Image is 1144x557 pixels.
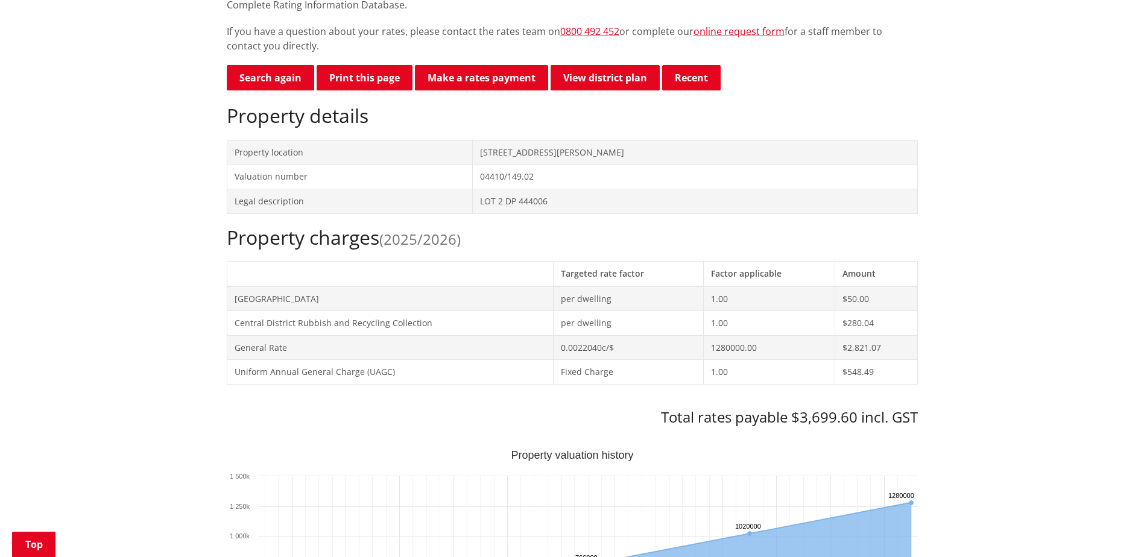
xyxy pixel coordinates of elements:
[694,25,785,38] a: online request form
[908,500,913,505] path: Sunday, Jun 30, 12:00, 1,280,000. Capital Value.
[227,140,473,165] td: Property location
[229,532,250,540] text: 1 000k
[227,104,918,127] h2: Property details
[704,335,835,360] td: 1280000.00
[227,165,473,189] td: Valuation number
[704,261,835,286] th: Factor applicable
[835,360,917,385] td: $548.49
[835,261,917,286] th: Amount
[835,335,917,360] td: $2,821.07
[473,165,917,189] td: 04410/149.02
[835,286,917,311] td: $50.00
[227,65,314,90] a: Search again
[415,65,548,90] a: Make a rates payment
[379,229,461,249] span: (2025/2026)
[229,473,250,480] text: 1 500k
[553,286,704,311] td: per dwelling
[704,286,835,311] td: 1.00
[227,189,473,213] td: Legal description
[227,409,918,426] h3: Total rates payable $3,699.60 incl. GST
[551,65,660,90] a: View district plan
[227,360,553,385] td: Uniform Annual General Charge (UAGC)
[835,311,917,336] td: $280.04
[12,532,55,557] a: Top
[704,311,835,336] td: 1.00
[511,449,633,461] text: Property valuation history
[229,503,250,510] text: 1 250k
[888,492,914,499] text: 1280000
[747,531,752,536] path: Wednesday, Jun 30, 12:00, 1,020,000. Capital Value.
[227,311,553,336] td: Central District Rubbish and Recycling Collection
[227,335,553,360] td: General Rate
[227,226,918,249] h2: Property charges
[662,65,721,90] button: Recent
[473,189,917,213] td: LOT 2 DP 444006
[560,25,619,38] a: 0800 492 452
[317,65,412,90] button: Print this page
[227,286,553,311] td: [GEOGRAPHIC_DATA]
[553,360,704,385] td: Fixed Charge
[553,311,704,336] td: per dwelling
[227,24,918,53] p: If you have a question about your rates, please contact the rates team on or complete our for a s...
[553,261,704,286] th: Targeted rate factor
[553,335,704,360] td: 0.0022040c/$
[735,523,761,530] text: 1020000
[1089,506,1132,550] iframe: Messenger Launcher
[473,140,917,165] td: [STREET_ADDRESS][PERSON_NAME]
[704,360,835,385] td: 1.00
